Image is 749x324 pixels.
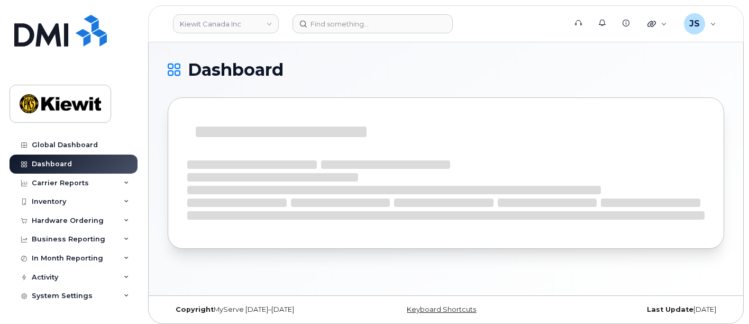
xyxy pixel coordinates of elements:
[176,305,214,313] strong: Copyright
[168,305,353,314] div: MyServe [DATE]–[DATE]
[188,62,284,78] span: Dashboard
[538,305,724,314] div: [DATE]
[647,305,693,313] strong: Last Update
[407,305,476,313] a: Keyboard Shortcuts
